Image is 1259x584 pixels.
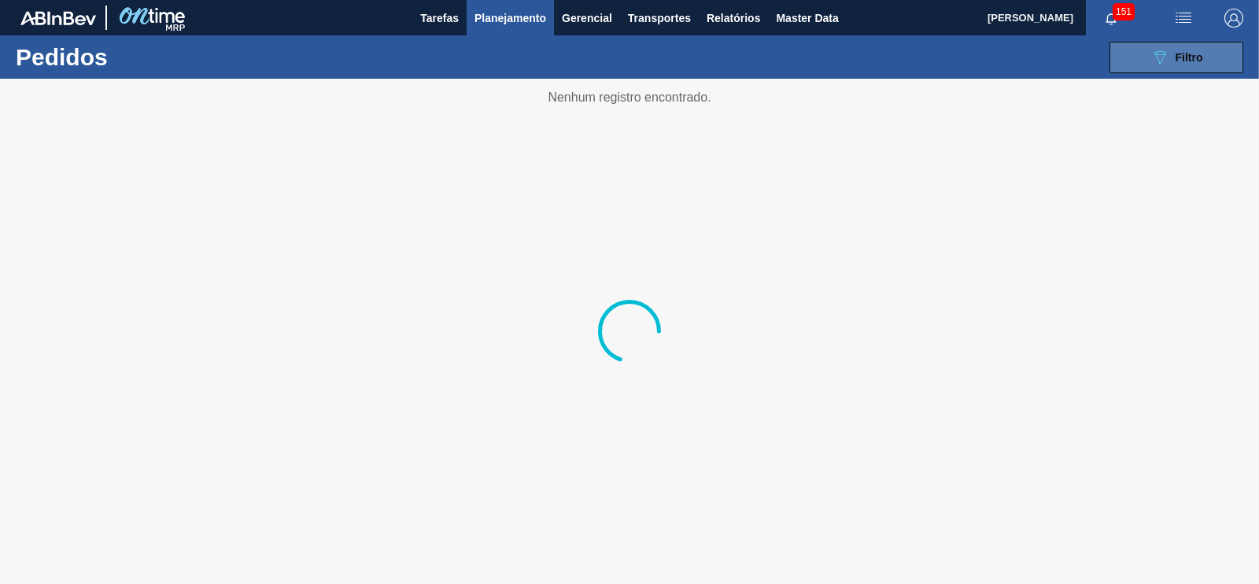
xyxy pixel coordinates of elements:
[707,9,760,28] span: Relatórios
[1176,51,1203,64] span: Filtro
[1174,9,1193,28] img: userActions
[1224,9,1243,28] img: Logout
[474,9,546,28] span: Planejamento
[1086,7,1136,29] button: Notificações
[16,48,244,66] h1: Pedidos
[628,9,691,28] span: Transportes
[562,9,612,28] span: Gerencial
[1113,3,1135,20] span: 151
[420,9,459,28] span: Tarefas
[1109,42,1243,73] button: Filtro
[776,9,838,28] span: Master Data
[20,11,96,25] img: TNhmsLtSVTkK8tSr43FrP2fwEKptu5GPRR3wAAAABJRU5ErkJggg==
